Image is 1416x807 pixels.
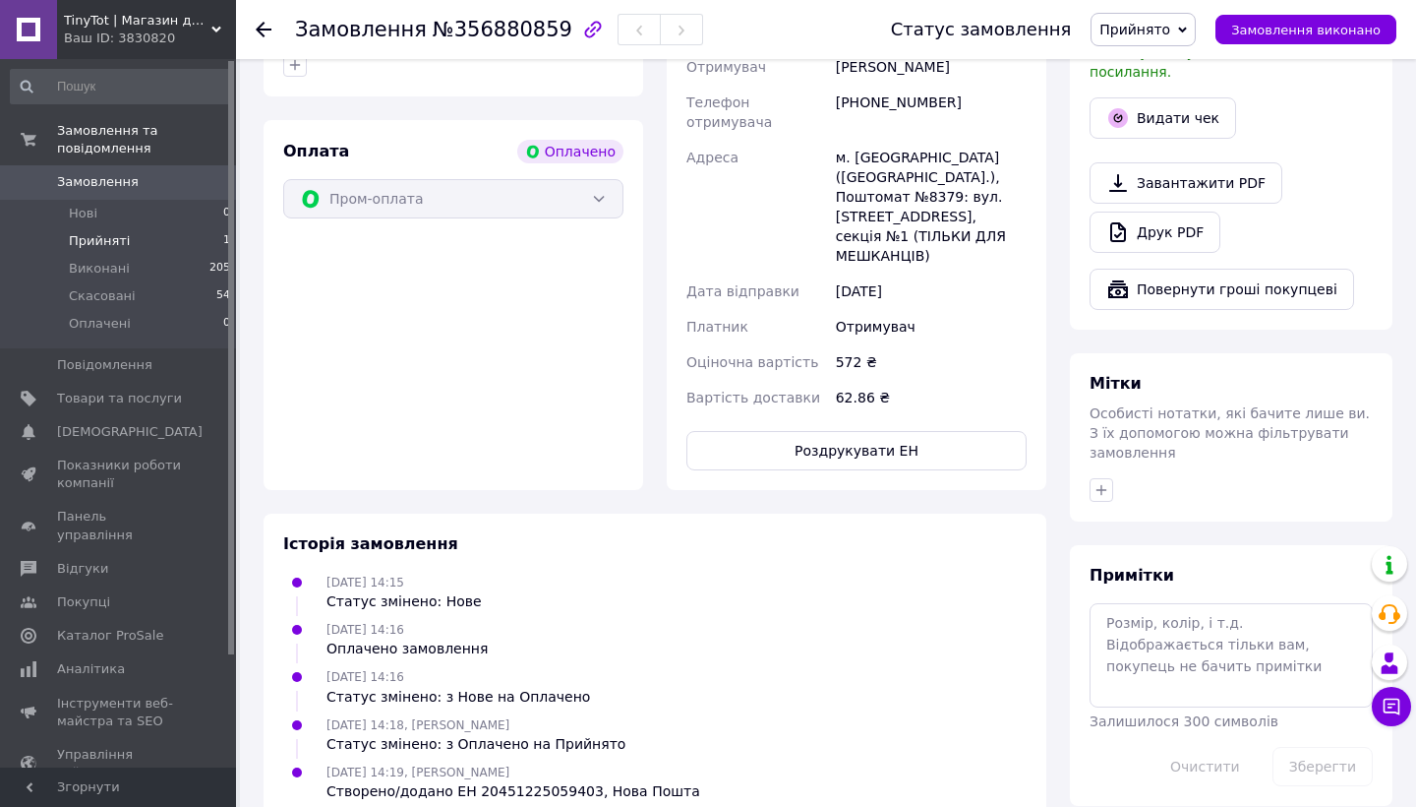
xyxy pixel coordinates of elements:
[69,205,97,222] span: Нові
[326,766,509,779] span: [DATE] 14:19, [PERSON_NAME]
[832,140,1031,274] div: м. [GEOGRAPHIC_DATA] ([GEOGRAPHIC_DATA].), Поштомат №8379: вул. [STREET_ADDRESS], секція №1 (ТІЛЬ...
[686,431,1027,470] button: Роздрукувати ЕН
[686,390,820,405] span: Вартість доставки
[1090,162,1282,204] a: Завантажити PDF
[57,660,125,678] span: Аналітика
[57,423,203,441] span: [DEMOGRAPHIC_DATA]
[832,309,1031,344] div: Отримувач
[69,315,131,333] span: Оплачені
[57,593,110,611] span: Покупці
[1099,22,1170,37] span: Прийнято
[832,274,1031,309] div: [DATE]
[64,30,236,47] div: Ваш ID: 3830820
[69,232,130,250] span: Прийняті
[326,687,590,707] div: Статус змінено: з Нове на Оплачено
[223,315,230,333] span: 0
[326,639,488,658] div: Оплачено замовлення
[686,59,766,75] span: Отримувач
[686,319,748,335] span: Платник
[326,623,404,637] span: [DATE] 14:16
[295,18,427,41] span: Замовлення
[283,142,349,160] span: Оплата
[216,287,230,305] span: 54
[57,457,182,492] span: Показники роботи компанії
[326,576,404,590] span: [DATE] 14:15
[69,260,130,278] span: Виконані
[1231,23,1381,37] span: Замовлення виконано
[57,173,139,191] span: Замовлення
[686,283,799,299] span: Дата відправки
[832,85,1031,140] div: [PHONE_NUMBER]
[433,18,572,41] span: №356880859
[686,150,738,165] span: Адреса
[64,12,211,30] span: TinyTot | Магазин дитячого одягу, взуття
[1090,269,1354,310] button: Повернути гроші покупцеві
[223,232,230,250] span: 1
[326,670,404,684] span: [DATE] 14:16
[832,380,1031,415] div: 62.86 ₴
[1090,714,1278,729] span: Залишилося 300 символів
[283,534,458,553] span: Історія замовлення
[57,356,152,374] span: Повідомлення
[686,94,772,130] span: Телефон отримувача
[832,49,1031,85] div: [PERSON_NAME]
[1090,566,1174,585] span: Примітки
[10,69,232,104] input: Пошук
[57,122,236,157] span: Замовлення та повідомлення
[1372,687,1411,726] button: Чат з покупцем
[686,354,818,370] span: Оціночна вартість
[326,734,625,754] div: Статус змінено: з Оплачено на Прийнято
[832,344,1031,380] div: 572 ₴
[69,287,136,305] span: Скасовані
[57,746,182,781] span: Управління сайтом
[326,718,509,732] span: [DATE] 14:18, [PERSON_NAME]
[209,260,230,278] span: 205
[57,627,163,645] span: Каталог ProSale
[326,591,482,611] div: Статус змінено: Нове
[1090,97,1236,139] button: Видати чек
[891,20,1072,39] div: Статус замовлення
[1090,374,1142,393] span: Мітки
[1090,405,1370,461] span: Особисті нотатки, які бачите лише ви. З їх допомогою можна фільтрувати замовлення
[1090,212,1220,253] a: Друк PDF
[57,390,182,407] span: Товари та послуги
[57,695,182,730] span: Інструменти веб-майстра та SEO
[223,205,230,222] span: 0
[326,781,700,801] div: Створено/додано ЕН 20451225059403, Нова Пошта
[1215,15,1396,44] button: Замовлення виконано
[517,140,623,163] div: Оплачено
[256,20,271,39] div: Повернутися назад
[57,508,182,543] span: Панель управління
[57,560,108,578] span: Відгуки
